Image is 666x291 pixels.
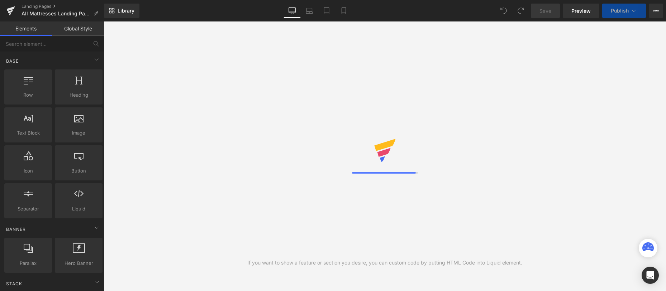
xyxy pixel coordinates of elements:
button: Publish [602,4,646,18]
span: Save [539,7,551,15]
button: Undo [496,4,511,18]
span: Base [5,58,19,64]
span: Text Block [6,129,50,137]
span: Parallax [6,260,50,267]
span: Hero Banner [57,260,100,267]
span: Heading [57,91,100,99]
a: Desktop [284,4,301,18]
a: Laptop [301,4,318,18]
span: Separator [6,205,50,213]
span: Banner [5,226,27,233]
button: More [649,4,663,18]
span: Button [57,167,100,175]
a: Tablet [318,4,335,18]
span: Stack [5,280,23,287]
span: Liquid [57,205,100,213]
a: New Library [104,4,139,18]
span: Icon [6,167,50,175]
a: Global Style [52,21,104,36]
button: Redo [514,4,528,18]
span: Library [118,8,134,14]
div: If you want to show a feature or section you desire, you can custom code by putting HTML Code int... [247,259,522,267]
a: Mobile [335,4,352,18]
div: Open Intercom Messenger [642,267,659,284]
span: Publish [611,8,629,14]
a: Preview [563,4,599,18]
a: Landing Pages [22,4,104,9]
span: All Mattresses Landing Page Eclipse [22,11,90,16]
span: Preview [571,7,591,15]
span: Row [6,91,50,99]
span: Image [57,129,100,137]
